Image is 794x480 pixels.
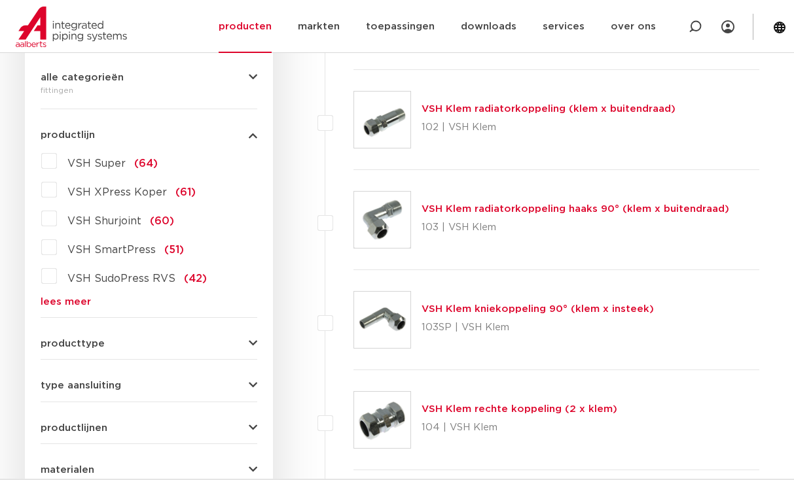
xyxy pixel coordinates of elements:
[422,104,676,114] a: VSH Klem radiatorkoppeling (klem x buitendraad)
[354,92,410,148] img: Thumbnail for VSH Klem radiatorkoppeling (klem x buitendraad)
[41,339,257,349] button: producttype
[354,392,410,448] img: Thumbnail for VSH Klem rechte koppeling (2 x klem)
[354,292,410,348] img: Thumbnail for VSH Klem kniekoppeling 90° (klem x insteek)
[41,465,257,475] button: materialen
[41,381,257,390] button: type aansluiting
[134,158,158,169] span: (64)
[41,339,105,349] span: producttype
[67,245,156,255] span: VSH SmartPress
[41,423,107,433] span: productlijnen
[67,158,126,169] span: VSH Super
[41,73,257,82] button: alle categorieën
[41,423,257,433] button: productlijnen
[67,273,175,284] span: VSH SudoPress RVS
[354,192,410,248] img: Thumbnail for VSH Klem radiatorkoppeling haaks 90° (klem x buitendraad)
[67,216,141,226] span: VSH Shurjoint
[67,187,167,197] span: VSH XPress Koper
[41,130,95,140] span: productlijn
[422,404,617,414] a: VSH Klem rechte koppeling (2 x klem)
[422,417,617,438] p: 104 | VSH Klem
[41,82,257,98] div: fittingen
[422,217,729,238] p: 103 | VSH Klem
[41,297,257,307] a: lees meer
[41,73,124,82] span: alle categorieën
[164,245,184,255] span: (51)
[41,381,121,390] span: type aansluiting
[41,465,94,475] span: materialen
[175,187,196,197] span: (61)
[422,304,654,314] a: VSH Klem kniekoppeling 90° (klem x insteek)
[184,273,207,284] span: (42)
[422,204,729,214] a: VSH Klem radiatorkoppeling haaks 90° (klem x buitendraad)
[150,216,174,226] span: (60)
[422,317,654,338] p: 103SP | VSH Klem
[422,117,676,138] p: 102 | VSH Klem
[41,130,257,140] button: productlijn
